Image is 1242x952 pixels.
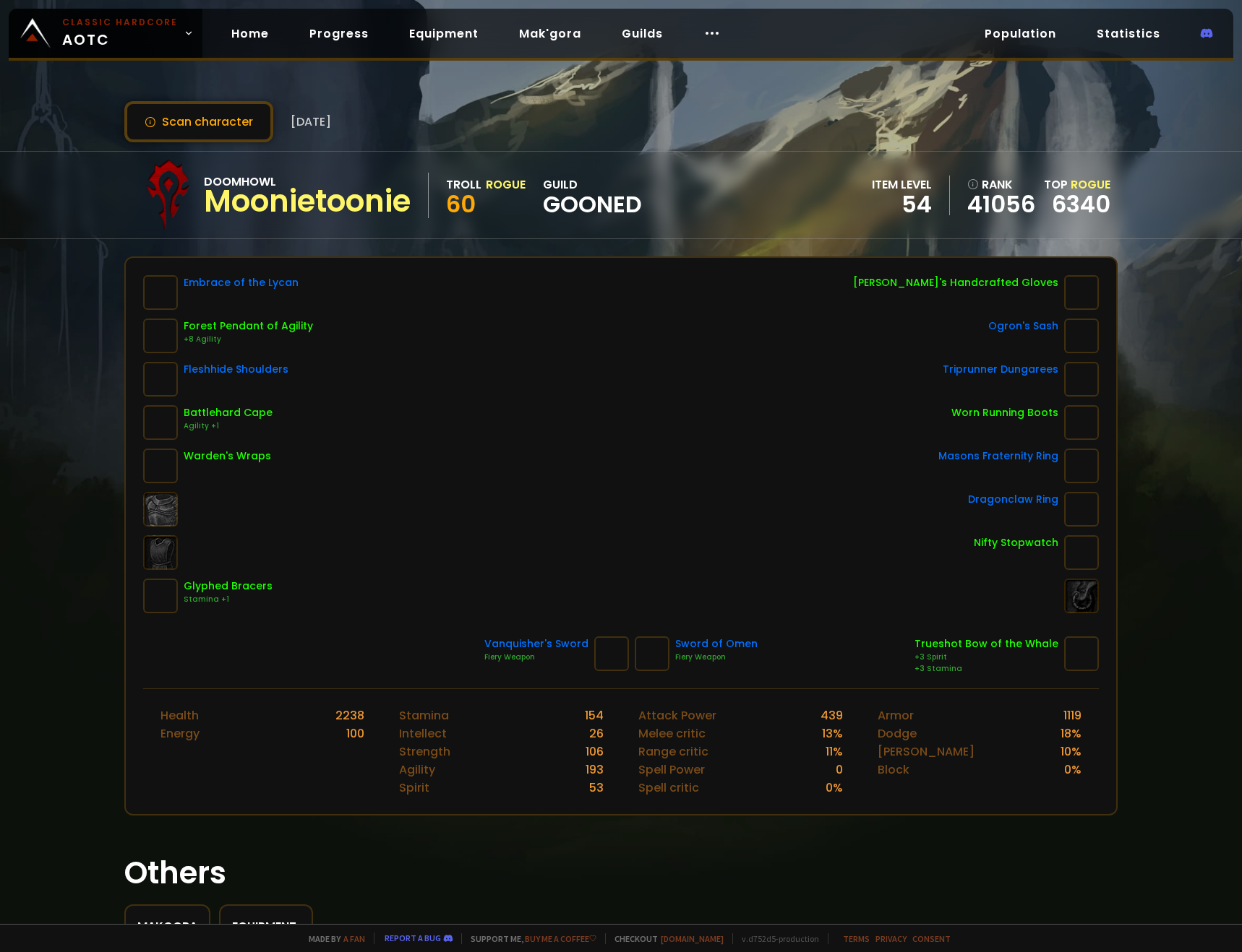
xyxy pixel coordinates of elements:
[967,194,1035,215] a: 41056
[484,636,588,652] div: Vanquisher's Sword
[1044,176,1110,194] div: Top
[635,636,669,671] img: item-6802
[343,933,365,944] a: a fan
[62,16,178,29] small: Classic Hardcore
[1064,319,1099,353] img: item-13117
[137,917,197,935] div: Makgora
[967,176,1035,194] div: rank
[184,275,299,290] div: Embrace of the Lycan
[143,449,178,483] img: item-14601
[143,275,178,310] img: item-9479
[1061,724,1082,743] div: 18 %
[543,176,642,215] div: guild
[486,176,526,194] div: Rogue
[143,319,178,353] img: item-12040
[399,724,447,743] div: Intellect
[184,579,273,594] div: Glyphed Bracers
[1064,535,1099,570] img: item-2820
[184,594,273,605] div: Stamina +1
[335,706,364,724] div: 2238
[300,933,365,944] span: Made by
[675,636,758,652] div: Sword of Omen
[1064,636,1099,671] img: item-4087
[872,194,932,215] div: 54
[1064,405,1099,440] img: item-9398
[9,9,202,58] a: Classic HardcoreAOTC
[826,779,843,797] div: 0 %
[878,761,909,779] div: Block
[399,743,450,761] div: Strength
[184,334,313,345] div: +8 Agility
[184,362,288,377] div: Fleshhide Shoulders
[1071,176,1110,193] span: Rogue
[872,176,932,194] div: item level
[1063,706,1082,724] div: 1119
[399,779,429,797] div: Spirit
[184,319,313,334] div: Forest Pendant of Agility
[124,101,273,142] button: Scan character
[385,932,441,943] a: Report a bug
[298,19,380,48] a: Progress
[912,933,951,944] a: Consent
[160,724,200,743] div: Energy
[543,194,642,215] span: GOONED
[184,420,273,432] div: Agility +1
[988,319,1058,334] div: Ogron's Sash
[878,743,975,761] div: [PERSON_NAME]
[1064,492,1099,527] img: item-10710
[62,16,178,51] span: AOTC
[1085,19,1172,48] a: Statistics
[484,652,588,663] div: Fiery Weapon
[446,188,476,220] span: 60
[594,636,629,671] img: item-10823
[204,173,411,191] div: Doomhowl
[875,933,907,944] a: Privacy
[1061,743,1082,761] div: 10 %
[951,405,1058,420] div: Worn Running Boots
[507,19,593,48] a: Mak'gora
[821,706,843,724] div: 439
[638,724,706,743] div: Melee critic
[461,933,596,944] span: Support me,
[585,706,604,724] div: 154
[915,652,1058,663] div: +3 Spirit
[638,743,708,761] div: Range critic
[732,933,819,944] span: v. d752d5 - production
[974,535,1058,550] div: Nifty Stopwatch
[943,362,1058,377] div: Triprunner Dungarees
[915,636,1058,652] div: Trueshot Bow of the Whale
[124,850,1118,896] h1: Others
[853,275,1058,290] div: [PERSON_NAME]'s Handcrafted Gloves
[143,405,178,440] img: item-11858
[605,933,724,944] span: Checkout
[675,652,758,663] div: Fiery Weapon
[1052,188,1110,220] a: 6340
[446,176,481,194] div: Troll
[586,743,604,761] div: 106
[204,191,411,212] div: Moonietoonie
[143,579,178,613] img: item-4059
[938,449,1058,464] div: Masons Fraternity Ring
[661,933,724,944] a: [DOMAIN_NAME]
[346,724,364,743] div: 100
[220,19,280,48] a: Home
[915,663,1058,675] div: +3 Stamina
[610,19,674,48] a: Guilds
[638,761,705,779] div: Spell Power
[638,779,699,797] div: Spell critic
[1064,761,1082,779] div: 0 %
[638,706,716,724] div: Attack Power
[878,724,917,743] div: Dodge
[232,917,300,935] div: Equipment
[878,706,914,724] div: Armor
[399,706,449,724] div: Stamina
[968,492,1058,507] div: Dragonclaw Ring
[836,761,843,779] div: 0
[184,449,271,464] div: Warden's Wraps
[143,362,178,397] img: item-10774
[586,761,604,779] div: 193
[398,19,490,48] a: Equipment
[184,405,273,420] div: Battlehard Cape
[1064,449,1099,483] img: item-9533
[843,933,870,944] a: Terms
